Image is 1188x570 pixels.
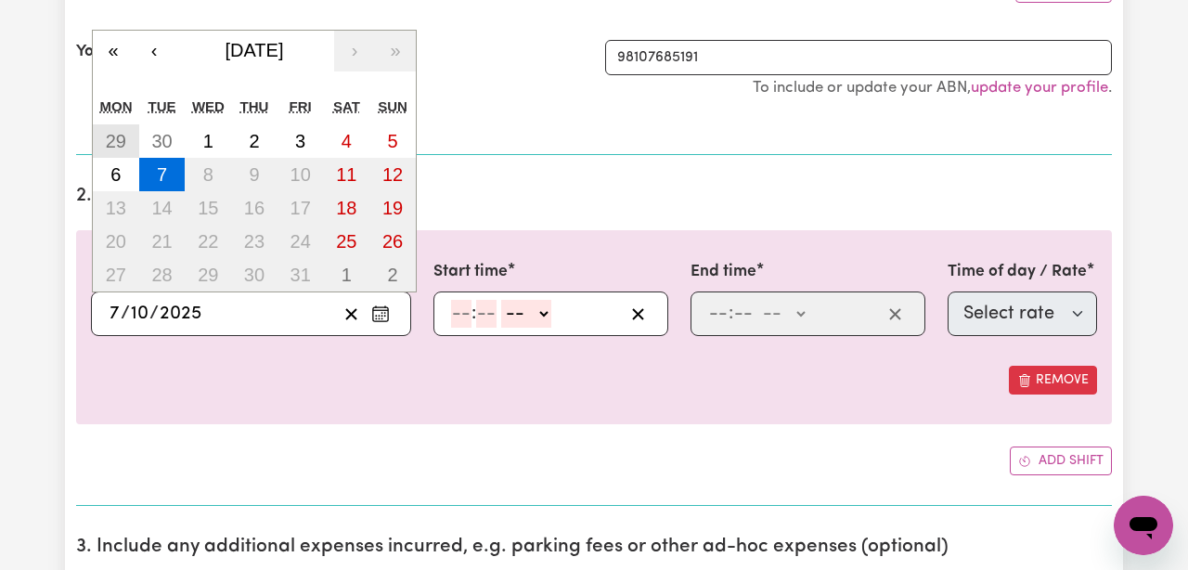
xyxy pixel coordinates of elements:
abbr: 17 October 2025 [291,198,311,218]
button: 27 October 2025 [93,258,139,291]
button: 19 October 2025 [369,191,416,225]
button: Enter the date of care work [366,300,395,328]
abbr: 11 October 2025 [336,164,356,185]
abbr: Friday [290,98,312,114]
h2: 2. Enter the details of your shift(s) [76,185,1112,208]
abbr: Monday [100,98,133,114]
button: 2 October 2025 [231,124,278,158]
button: 31 October 2025 [278,258,324,291]
input: -- [109,300,121,328]
button: Remove this shift [1009,366,1097,395]
span: : [729,304,733,324]
input: ---- [159,300,202,328]
label: Start time [433,260,508,284]
abbr: 29 October 2025 [198,265,218,285]
abbr: 26 October 2025 [382,231,403,252]
button: 5 October 2025 [369,124,416,158]
label: Your ABN [76,40,146,64]
abbr: 20 October 2025 [106,231,126,252]
abbr: 31 October 2025 [291,265,311,285]
button: 24 October 2025 [278,225,324,258]
abbr: 23 October 2025 [244,231,265,252]
abbr: 30 October 2025 [244,265,265,285]
button: › [334,31,375,71]
button: 26 October 2025 [369,225,416,258]
button: 16 October 2025 [231,191,278,225]
button: 3 October 2025 [278,124,324,158]
abbr: Saturday [333,98,360,114]
abbr: 25 October 2025 [336,231,356,252]
input: -- [451,300,471,328]
button: 2 November 2025 [369,258,416,291]
button: 30 September 2025 [139,124,186,158]
input: -- [708,300,729,328]
label: End time [691,260,756,284]
button: Clear date [337,300,366,328]
abbr: 5 October 2025 [388,131,398,151]
button: [DATE] [174,31,334,71]
abbr: 10 October 2025 [291,164,311,185]
small: To include or update your ABN, . [753,80,1112,96]
button: 1 November 2025 [324,258,370,291]
abbr: 9 October 2025 [249,164,259,185]
abbr: 2 November 2025 [388,265,398,285]
abbr: 16 October 2025 [244,198,265,218]
button: 8 October 2025 [185,158,231,191]
button: 4 October 2025 [324,124,370,158]
abbr: Sunday [378,98,407,114]
button: 29 October 2025 [185,258,231,291]
button: « [93,31,134,71]
input: -- [476,300,497,328]
abbr: 1 October 2025 [203,131,213,151]
button: 29 September 2025 [93,124,139,158]
abbr: 30 September 2025 [151,131,172,151]
abbr: 14 October 2025 [151,198,172,218]
abbr: 18 October 2025 [336,198,356,218]
span: / [149,304,159,324]
button: ‹ [134,31,174,71]
a: update your profile [971,80,1108,96]
abbr: 4 October 2025 [342,131,352,151]
abbr: 7 October 2025 [157,164,167,185]
button: 30 October 2025 [231,258,278,291]
input: -- [130,300,149,328]
span: : [471,304,476,324]
abbr: 19 October 2025 [382,198,403,218]
button: Add another shift [1010,447,1112,475]
button: 28 October 2025 [139,258,186,291]
abbr: 27 October 2025 [106,265,126,285]
button: 13 October 2025 [93,191,139,225]
abbr: 12 October 2025 [382,164,403,185]
button: 10 October 2025 [278,158,324,191]
iframe: Button to launch messaging window [1114,496,1173,555]
button: 9 October 2025 [231,158,278,191]
button: 6 October 2025 [93,158,139,191]
button: 17 October 2025 [278,191,324,225]
button: 15 October 2025 [185,191,231,225]
button: 1 October 2025 [185,124,231,158]
abbr: 1 November 2025 [342,265,352,285]
button: » [375,31,416,71]
abbr: 3 October 2025 [295,131,305,151]
button: 21 October 2025 [139,225,186,258]
button: 7 October 2025 [139,158,186,191]
button: 12 October 2025 [369,158,416,191]
button: 14 October 2025 [139,191,186,225]
abbr: 13 October 2025 [106,198,126,218]
abbr: Thursday [240,98,269,114]
span: [DATE] [226,40,284,60]
abbr: 8 October 2025 [203,164,213,185]
span: / [121,304,130,324]
abbr: 15 October 2025 [198,198,218,218]
button: 20 October 2025 [93,225,139,258]
abbr: Tuesday [148,98,176,114]
abbr: 21 October 2025 [151,231,172,252]
abbr: 22 October 2025 [198,231,218,252]
abbr: 2 October 2025 [249,131,259,151]
label: Date of care work [91,260,226,284]
button: 18 October 2025 [324,191,370,225]
button: 11 October 2025 [324,158,370,191]
h2: 3. Include any additional expenses incurred, e.g. parking fees or other ad-hoc expenses (optional) [76,536,1112,559]
input: -- [733,300,754,328]
abbr: 28 October 2025 [151,265,172,285]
